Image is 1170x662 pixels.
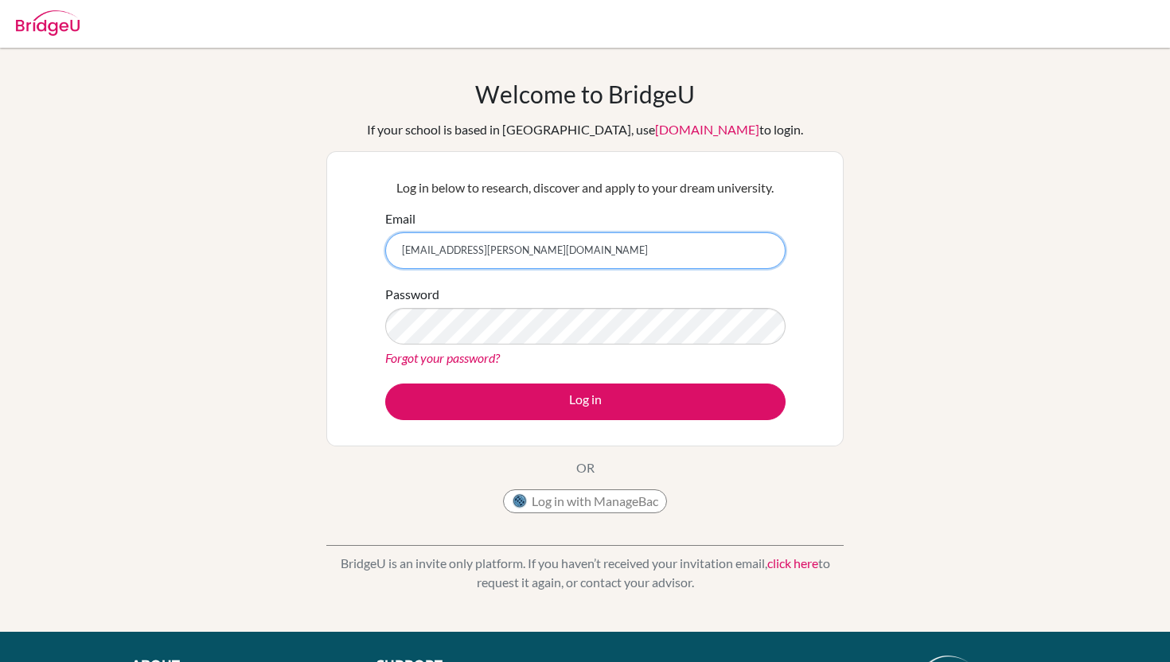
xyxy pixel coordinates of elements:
[767,555,818,570] a: click here
[385,285,439,304] label: Password
[16,10,80,36] img: Bridge-U
[475,80,695,108] h1: Welcome to BridgeU
[326,554,844,592] p: BridgeU is an invite only platform. If you haven’t received your invitation email, to request it ...
[385,384,786,420] button: Log in
[655,122,759,137] a: [DOMAIN_NAME]
[503,489,667,513] button: Log in with ManageBac
[367,120,803,139] div: If your school is based in [GEOGRAPHIC_DATA], use to login.
[576,458,595,477] p: OR
[385,350,500,365] a: Forgot your password?
[385,209,415,228] label: Email
[385,178,786,197] p: Log in below to research, discover and apply to your dream university.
